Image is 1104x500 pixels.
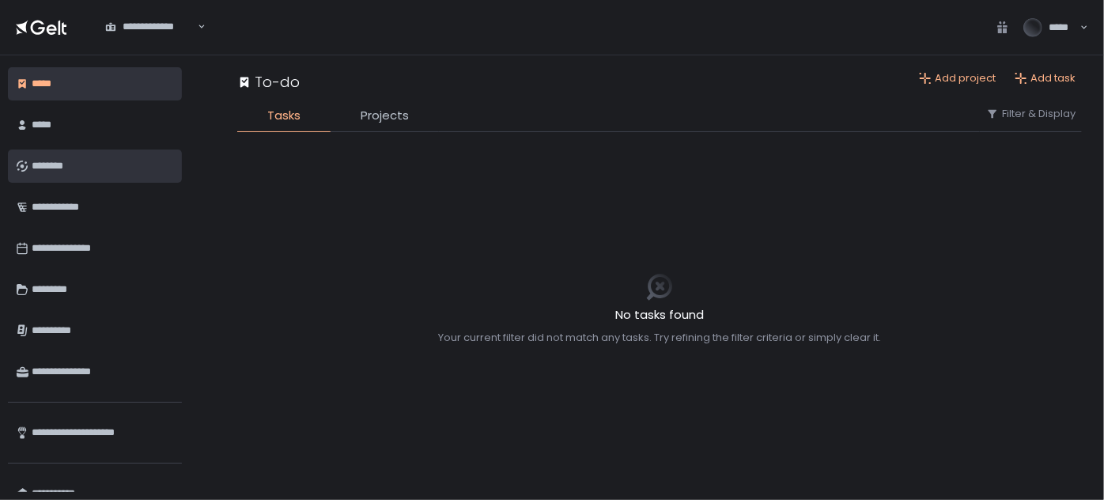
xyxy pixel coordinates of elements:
[267,107,301,125] span: Tasks
[95,11,206,44] div: Search for option
[438,306,881,324] h2: No tasks found
[1015,71,1076,85] button: Add task
[237,71,300,93] div: To-do
[986,107,1076,121] button: Filter & Display
[105,34,196,50] input: Search for option
[438,331,881,345] div: Your current filter did not match any tasks. Try refining the filter criteria or simply clear it.
[919,71,996,85] button: Add project
[361,107,409,125] span: Projects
